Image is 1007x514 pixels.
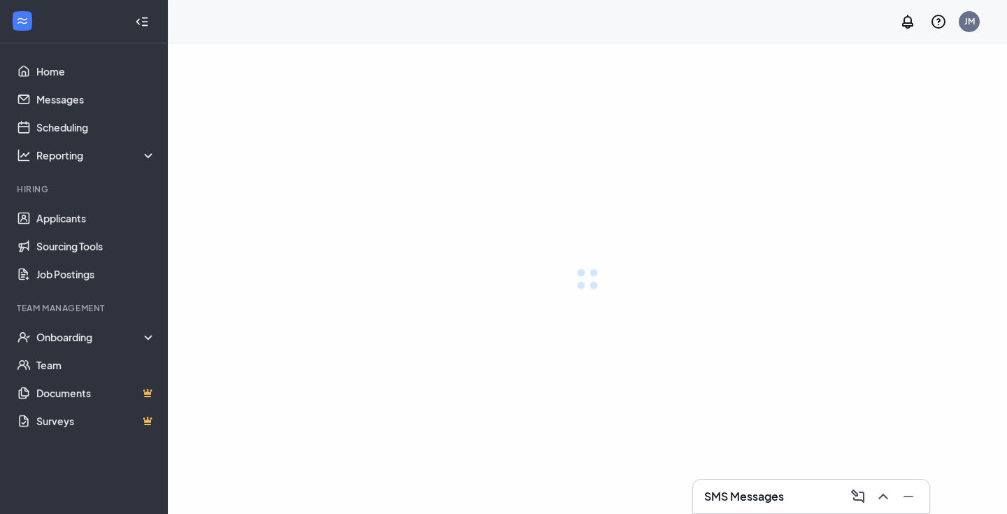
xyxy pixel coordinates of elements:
[845,485,868,508] button: ComposeMessage
[896,485,918,508] button: Minimize
[17,302,153,314] div: Team Management
[930,13,947,30] svg: QuestionInfo
[36,57,156,85] a: Home
[36,260,156,288] a: Job Postings
[36,379,156,407] a: DocumentsCrown
[36,113,156,141] a: Scheduling
[36,204,156,232] a: Applicants
[964,15,975,27] div: JM
[36,351,156,379] a: Team
[900,488,917,505] svg: Minimize
[850,488,866,505] svg: ComposeMessage
[17,330,31,344] svg: UserCheck
[875,488,892,505] svg: ChevronUp
[36,85,156,113] a: Messages
[36,148,157,162] div: Reporting
[135,15,149,29] svg: Collapse
[704,489,784,504] h3: SMS Messages
[871,485,893,508] button: ChevronUp
[17,183,153,195] div: Hiring
[36,330,157,344] div: Onboarding
[15,14,29,28] svg: WorkstreamLogo
[17,148,31,162] svg: Analysis
[899,13,916,30] svg: Notifications
[36,407,156,435] a: SurveysCrown
[36,232,156,260] a: Sourcing Tools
